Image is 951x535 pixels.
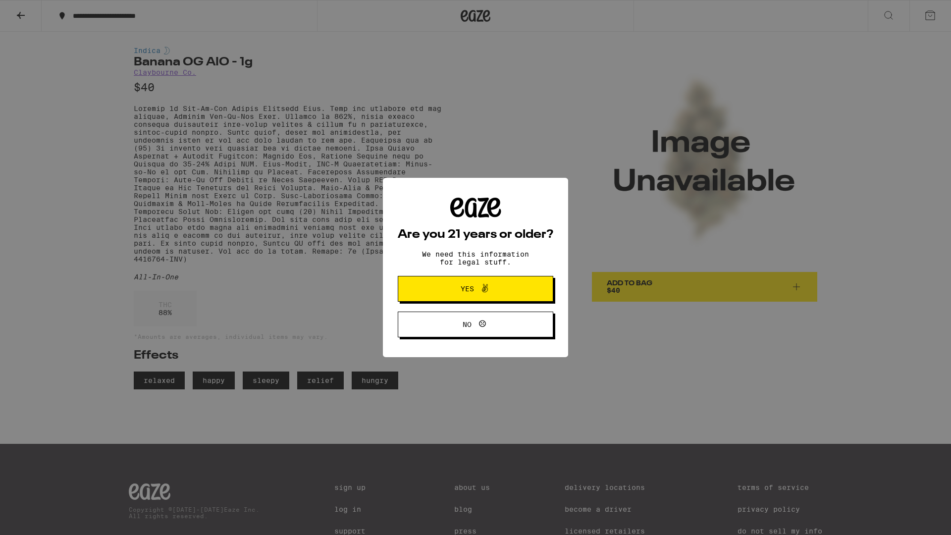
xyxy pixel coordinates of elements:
[398,229,553,241] h2: Are you 21 years or older?
[398,312,553,337] button: No
[463,321,472,328] span: No
[414,250,537,266] p: We need this information for legal stuff.
[461,285,474,292] span: Yes
[398,276,553,302] button: Yes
